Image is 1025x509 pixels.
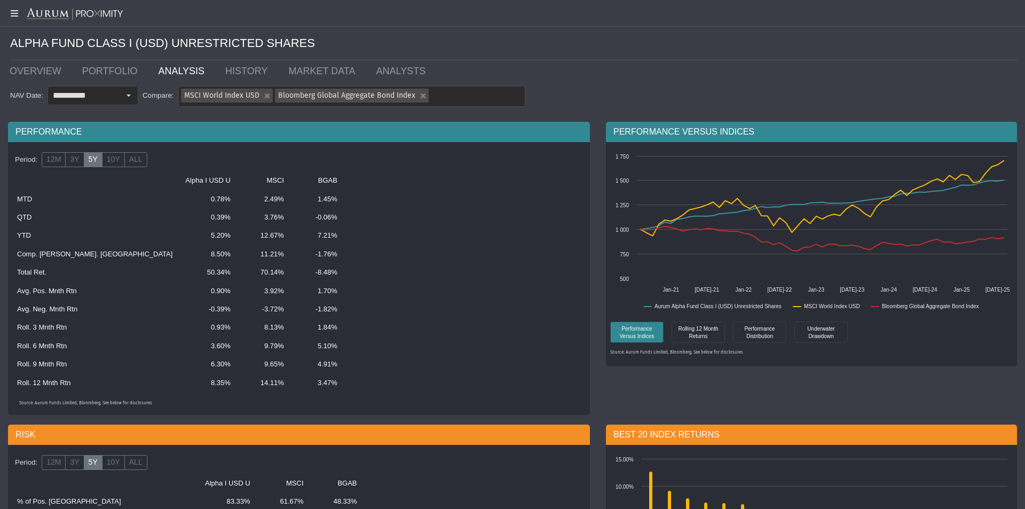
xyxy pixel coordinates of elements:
td: Comp. [PERSON_NAME]. [GEOGRAPHIC_DATA] [11,245,179,263]
text: [DATE]-21 [695,287,719,293]
td: 3.47% [290,374,344,392]
label: ALL [124,455,147,470]
td: 1.45% [290,190,344,208]
text: [DATE]-23 [840,287,864,293]
label: 5Y [84,455,102,470]
td: -8.48% [290,263,344,281]
a: PORTFOLIO [74,60,151,82]
div: ALPHA FUND CLASS I (USD) UNRESTRICTED SHARES [10,27,1017,60]
text: 750 [620,252,629,257]
td: MSCI [237,171,290,190]
td: QTD [11,208,179,226]
p: Source: Aurum Funds Limited, Bloomberg, See below for disclosures [19,401,579,406]
td: YTD [11,226,179,245]
td: 8.50% [179,245,237,263]
td: 70.14% [237,263,290,281]
text: 500 [620,276,629,282]
td: Roll. 3 Mnth Rtn [11,318,179,336]
td: -3.72% [237,300,290,318]
div: Rolling 12 Month Returns [672,322,725,343]
td: 6.30% [179,355,237,373]
label: 3Y [65,455,84,470]
text: Jan-24 [881,287,897,293]
text: Jan-21 [663,287,680,293]
dx-tag-box: MSCI World Index USD Bloomberg Global Aggregate Bond Index [178,86,525,107]
text: 1 750 [616,154,629,160]
text: [DATE]-25 [985,287,1010,293]
label: 10Y [102,455,125,470]
td: -1.76% [290,245,344,263]
td: 3.92% [237,282,290,300]
text: Jan-25 [953,287,970,293]
text: 15.00% [616,457,634,463]
td: Total Ret. [11,263,179,281]
text: 10.00% [616,484,634,490]
td: 1.70% [290,282,344,300]
text: [DATE]-22 [767,287,792,293]
td: 9.79% [237,337,290,355]
a: HISTORY [217,60,280,82]
text: Bloomberg Global Aggregate Bond Index [882,303,979,309]
td: 0.78% [179,190,237,208]
td: 0.90% [179,282,237,300]
div: Underwater Drawdown [797,324,845,340]
text: [DATE]-24 [913,287,937,293]
td: 8.35% [179,374,237,392]
div: Compare: [138,91,178,100]
div: Rolling 12 Month Returns [674,324,722,340]
a: MARKET DATA [280,60,368,82]
div: Performance Versus Indices [613,324,661,340]
text: 1 000 [616,227,629,233]
td: 11.21% [237,245,290,263]
td: MSCI [257,474,310,492]
td: BGAB [310,474,364,492]
div: MSCI World Index USD [179,87,273,103]
text: 1 250 [616,202,629,208]
a: ANALYSTS [368,60,438,82]
div: NAV Date: [8,91,48,100]
div: Period: [11,151,42,169]
span: MSCI World Index USD [184,91,259,100]
td: 14.11% [237,374,290,392]
td: 0.39% [179,208,237,226]
td: MTD [11,190,179,208]
a: OVERVIEW [2,60,74,82]
td: Avg. Pos. Mnth Rtn [11,282,179,300]
label: 3Y [65,152,84,167]
td: 2.49% [237,190,290,208]
text: 1 500 [616,178,629,184]
td: BGAB [290,171,344,190]
td: -0.06% [290,208,344,226]
label: 12M [42,455,66,470]
td: 12.67% [237,226,290,245]
a: ANALYSIS [150,60,217,82]
td: 3.76% [237,208,290,226]
td: 5.20% [179,226,237,245]
td: Alpha I USD U [179,171,237,190]
div: PERFORMANCE [8,122,590,142]
td: 1.84% [290,318,344,336]
td: 7.21% [290,226,344,245]
td: 50.34% [179,263,237,281]
text: Aurum Alpha Fund Class I (USD) Unrestricted Shares [655,303,782,309]
td: 8.13% [237,318,290,336]
p: Source: Aurum Funds Limited, Bloomberg, See below for disclosures [610,350,1013,356]
text: MSCI World Index USD [804,303,860,309]
div: Performance Distribution [733,322,786,343]
span: Bloomberg Global Aggregate Bond Index [278,91,415,100]
text: Jan-23 [808,287,825,293]
text: Jan-22 [736,287,752,293]
label: ALL [124,152,147,167]
td: Roll. 9 Mnth Rtn [11,355,179,373]
img: Aurum-Proximity%20white.svg [27,8,123,21]
td: Avg. Neg. Mnth Rtn [11,300,179,318]
td: 3.60% [179,337,237,355]
td: Alpha I USD U [199,474,257,492]
div: Period: [11,453,42,472]
td: -1.82% [290,300,344,318]
div: BEST 20 INDEX RETURNS [606,425,1017,445]
label: 5Y [84,152,102,167]
div: Select [120,87,138,105]
div: Performance Versus Indices [610,322,664,343]
td: Roll. 6 Mnth Rtn [11,337,179,355]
